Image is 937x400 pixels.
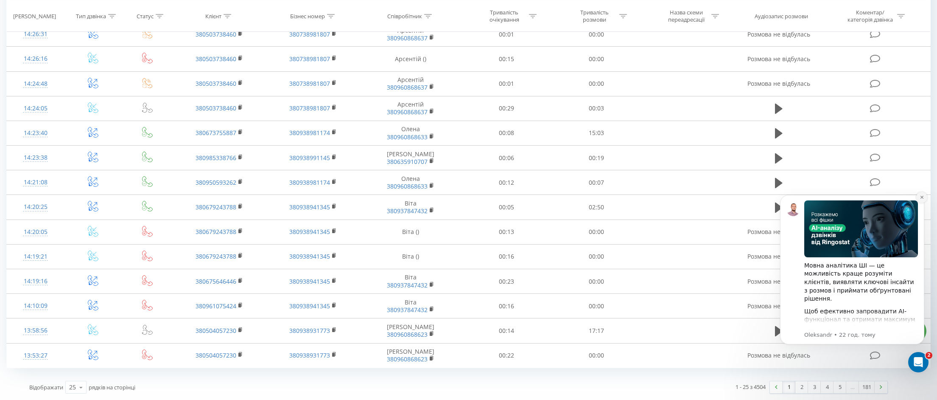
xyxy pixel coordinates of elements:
[360,269,461,294] td: Віта
[551,121,642,145] td: 15:03
[461,343,551,368] td: 00:22
[461,170,551,195] td: 00:12
[360,195,461,220] td: Віта
[783,381,795,393] a: 1
[289,277,330,285] a: 380938941345
[551,47,642,71] td: 00:00
[387,355,428,363] a: 380960868623
[289,327,330,335] a: 380938931773
[461,244,551,269] td: 00:16
[747,30,810,38] span: Розмова не відбулась
[360,343,461,368] td: [PERSON_NAME]
[289,228,330,236] a: 380938941345
[196,277,236,285] a: 380675646446
[845,9,895,23] div: Коментар/категорія дзвінка
[137,12,154,20] div: Статус
[551,96,642,121] td: 00:03
[747,79,810,87] span: Розмова не відбулась
[15,273,56,290] div: 14:19:16
[196,228,236,236] a: 380679243788
[15,248,56,265] div: 14:19:21
[196,129,236,137] a: 380673755887
[360,294,461,318] td: Віта
[387,158,428,166] a: 380635910707
[15,347,56,364] div: 13:53:27
[13,12,56,20] div: [PERSON_NAME]
[387,12,422,20] div: Співробітник
[461,96,551,121] td: 00:29
[360,244,461,269] td: Віта ()
[196,203,236,211] a: 380679243788
[196,178,236,186] a: 380950593262
[15,149,56,166] div: 14:23:38
[908,352,929,372] iframe: Intercom live chat
[551,170,642,195] td: 00:07
[15,100,56,117] div: 14:24:05
[360,71,461,96] td: Арсентій
[387,330,428,338] a: 380960868623
[551,71,642,96] td: 00:00
[747,351,810,359] span: Розмова не відбулась
[15,224,56,240] div: 14:20:05
[360,121,461,145] td: Олена
[360,146,461,170] td: [PERSON_NAME]
[461,269,551,294] td: 00:23
[834,381,846,393] a: 5
[387,108,428,116] a: 380960868637
[551,269,642,294] td: 00:00
[360,22,461,47] td: Арсентій
[196,252,236,260] a: 380679243788
[387,133,428,141] a: 380960868633
[15,322,56,339] div: 13:58:56
[360,47,461,71] td: Арсентій ()
[461,220,551,244] td: 00:13
[15,174,56,191] div: 14:21:08
[89,383,135,391] span: рядків на сторінці
[196,351,236,359] a: 380504057230
[767,182,937,377] iframe: Intercom notifications повідомлення
[387,182,428,190] a: 380960868633
[551,244,642,269] td: 00:00
[289,203,330,211] a: 380938941345
[461,71,551,96] td: 00:01
[196,79,236,87] a: 380503738460
[29,383,63,391] span: Відображати
[289,129,330,137] a: 380938981174
[551,146,642,170] td: 00:19
[360,170,461,195] td: Олена
[15,125,56,141] div: 14:23:40
[196,55,236,63] a: 380503738460
[461,121,551,145] td: 00:08
[196,327,236,335] a: 380504057230
[795,381,808,393] a: 2
[289,104,330,112] a: 380738981807
[76,12,106,20] div: Тип дзвінка
[755,12,808,20] div: Аудіозапис розмови
[289,30,330,38] a: 380738981807
[289,178,330,186] a: 380938981174
[196,104,236,112] a: 380503738460
[747,302,810,310] span: Розмова не відбулась
[289,302,330,310] a: 380938941345
[859,381,875,393] a: 181
[461,318,551,343] td: 00:14
[387,281,428,289] a: 380937847432
[387,34,428,42] a: 380960868637
[551,22,642,47] td: 00:00
[926,352,932,359] span: 2
[15,51,56,67] div: 14:26:16
[289,252,330,260] a: 380938941345
[15,298,56,314] div: 14:10:09
[289,154,330,162] a: 380938991145
[289,351,330,359] a: 380938931773
[551,318,642,343] td: 17:17
[360,96,461,121] td: Арсентій
[69,383,76,392] div: 25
